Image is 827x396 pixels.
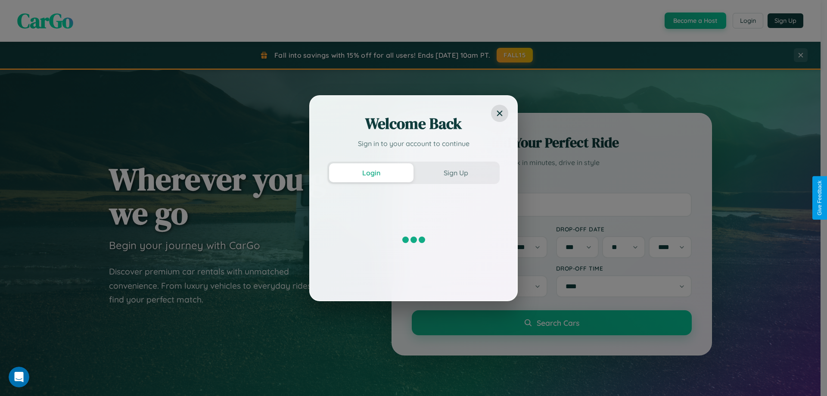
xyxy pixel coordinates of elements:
p: Sign in to your account to continue [327,138,500,149]
div: Give Feedback [817,181,823,215]
button: Login [329,163,413,182]
h2: Welcome Back [327,113,500,134]
button: Sign Up [413,163,498,182]
iframe: Intercom live chat [9,367,29,387]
